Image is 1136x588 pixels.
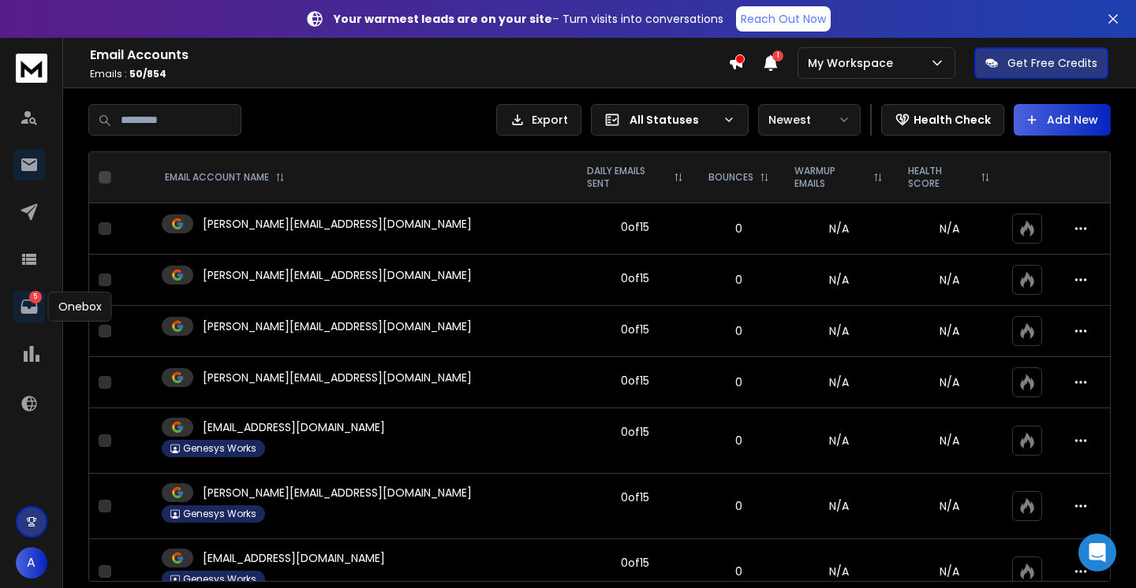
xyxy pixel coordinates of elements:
td: N/A [782,408,895,474]
p: Genesys Works [183,442,256,455]
p: My Workspace [808,55,899,71]
p: 0 [705,564,772,579]
p: Get Free Credits [1007,55,1097,71]
p: 0 [705,221,772,236]
button: Get Free Credits [974,47,1108,79]
span: 50 / 854 [129,67,166,80]
p: N/A [905,323,993,339]
p: – Turn visits into conversations [334,11,723,27]
button: A [16,547,47,579]
p: 0 [705,374,772,390]
td: N/A [782,357,895,408]
div: Onebox [48,292,112,322]
button: Newest [758,104,861,136]
div: 0 of 15 [621,219,649,235]
p: [PERSON_NAME][EMAIL_ADDRESS][DOMAIN_NAME] [203,267,472,283]
p: [EMAIL_ADDRESS][DOMAIN_NAME] [203,550,385,566]
p: 5 [29,291,42,303]
p: Genesys Works [183,508,256,520]
p: N/A [905,564,993,579]
p: N/A [905,221,993,236]
div: 0 of 15 [621,322,649,337]
p: Emails : [90,68,728,80]
p: N/A [905,433,993,448]
p: 0 [705,272,772,288]
p: [EMAIL_ADDRESS][DOMAIN_NAME] [203,419,385,435]
div: 0 of 15 [621,373,649,389]
a: Reach Out Now [736,6,831,32]
p: All Statuses [630,112,716,128]
p: 0 [705,323,772,339]
h1: Email Accounts [90,46,728,65]
p: [PERSON_NAME][EMAIL_ADDRESS][DOMAIN_NAME] [203,318,472,334]
strong: Your warmest leads are on your site [334,11,552,27]
span: 1 [772,50,783,61]
p: Reach Out Now [741,11,826,27]
td: N/A [782,255,895,306]
p: WARMUP EMAILS [794,165,867,190]
p: [PERSON_NAME][EMAIL_ADDRESS][DOMAIN_NAME] [203,370,472,385]
p: N/A [905,498,993,514]
td: N/A [782,474,895,539]
p: N/A [905,374,993,390]
p: DAILY EMAILS SENT [587,165,668,190]
div: 0 of 15 [621,424,649,440]
p: [PERSON_NAME][EMAIL_ADDRESS][DOMAIN_NAME] [203,485,472,501]
img: logo [16,54,47,83]
td: N/A [782,306,895,357]
p: 0 [705,498,772,514]
button: Export [496,104,581,136]
p: BOUNCES [708,171,753,184]
div: 0 of 15 [621,489,649,505]
p: N/A [905,272,993,288]
div: 0 of 15 [621,270,649,286]
div: EMAIL ACCOUNT NAME [165,171,285,184]
p: 0 [705,433,772,448]
a: 5 [13,291,45,322]
p: [PERSON_NAME][EMAIL_ADDRESS][DOMAIN_NAME] [203,216,472,232]
div: Open Intercom Messenger [1078,534,1116,571]
p: HEALTH SCORE [908,165,974,190]
button: Health Check [881,104,1004,136]
div: 0 of 15 [621,555,649,571]
p: Genesys Works [183,573,256,586]
td: N/A [782,203,895,255]
button: Add New [1014,104,1111,136]
p: Health Check [914,112,991,128]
